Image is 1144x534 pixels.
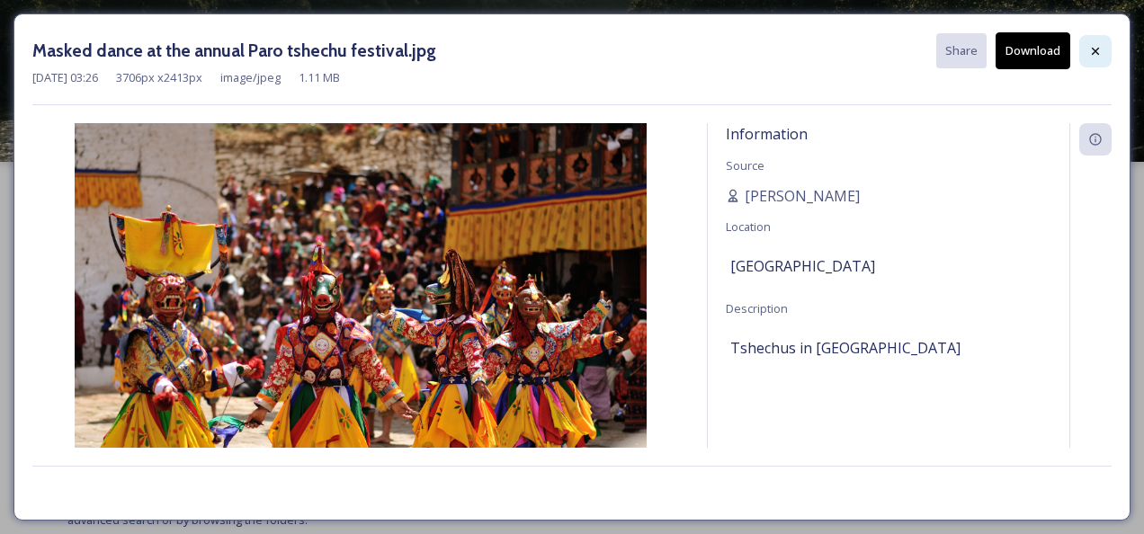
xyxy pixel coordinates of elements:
span: Description [726,300,788,316]
span: Tshechus in [GEOGRAPHIC_DATA] [730,337,961,359]
span: Source [726,157,764,174]
img: Masked%20dance%20at%20the%20annual%20Paro%20tshechu%20festival.jpg [32,123,689,495]
button: Share [936,33,987,68]
span: Information [726,124,808,144]
span: 3706 px x 2413 px [116,69,202,86]
span: 1.11 MB [299,69,340,86]
span: [DATE] 03:26 [32,69,98,86]
span: [PERSON_NAME] [745,185,860,207]
span: [GEOGRAPHIC_DATA] [730,255,875,277]
h3: Masked dance at the annual Paro tshechu festival.jpg [32,38,436,64]
button: Download [996,32,1070,69]
span: Location [726,218,771,235]
span: image/jpeg [220,69,281,86]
